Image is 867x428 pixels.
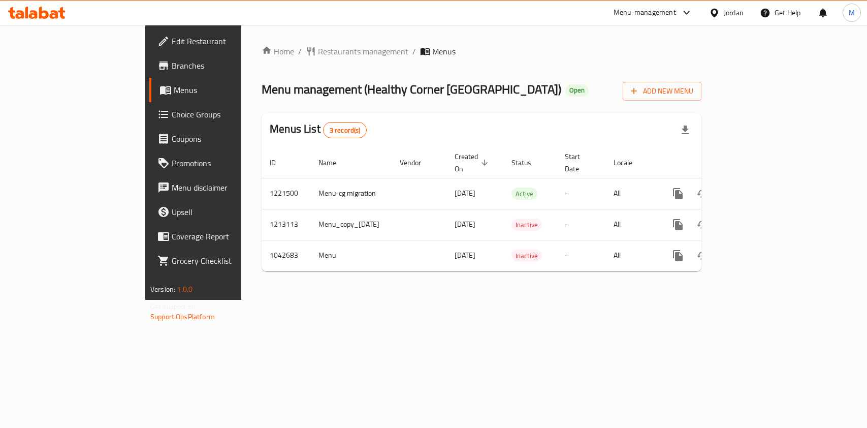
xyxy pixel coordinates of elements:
[172,255,282,267] span: Grocery Checklist
[172,108,282,120] span: Choice Groups
[432,45,456,57] span: Menus
[149,175,290,200] a: Menu disclaimer
[172,59,282,72] span: Branches
[565,86,589,95] span: Open
[149,53,290,78] a: Branches
[666,243,690,268] button: more
[177,283,192,296] span: 1.0.0
[455,187,475,200] span: [DATE]
[174,84,282,96] span: Menus
[724,7,744,18] div: Jordan
[149,102,290,127] a: Choice Groups
[270,157,289,169] span: ID
[673,118,697,142] div: Export file
[690,181,715,206] button: Change Status
[324,126,367,135] span: 3 record(s)
[400,157,434,169] span: Vendor
[149,78,290,102] a: Menus
[172,35,282,47] span: Edit Restaurant
[310,240,392,271] td: Menu
[172,133,282,145] span: Coupons
[511,219,542,231] div: Inactive
[149,249,290,273] a: Grocery Checklist
[149,224,290,249] a: Coverage Report
[511,219,542,231] span: Inactive
[666,212,690,237] button: more
[262,78,561,101] span: Menu management ( Healthy Corner [GEOGRAPHIC_DATA] )
[565,84,589,97] div: Open
[557,240,605,271] td: -
[511,188,537,200] div: Active
[511,188,537,200] span: Active
[690,243,715,268] button: Change Status
[172,181,282,194] span: Menu disclaimer
[565,150,593,175] span: Start Date
[623,82,701,101] button: Add New Menu
[631,85,693,98] span: Add New Menu
[270,121,367,138] h2: Menus List
[455,218,475,231] span: [DATE]
[412,45,416,57] li: /
[318,157,349,169] span: Name
[310,178,392,209] td: Menu-cg migration
[605,178,658,209] td: All
[323,122,367,138] div: Total records count
[150,283,175,296] span: Version:
[318,45,408,57] span: Restaurants management
[511,250,542,262] span: Inactive
[149,151,290,175] a: Promotions
[310,209,392,240] td: Menu_copy_[DATE]
[149,127,290,151] a: Coupons
[172,206,282,218] span: Upsell
[172,230,282,242] span: Coverage Report
[455,150,491,175] span: Created On
[306,45,408,57] a: Restaurants management
[605,240,658,271] td: All
[614,7,676,19] div: Menu-management
[849,7,855,18] span: M
[262,45,701,57] nav: breadcrumb
[262,147,772,271] table: enhanced table
[511,157,544,169] span: Status
[511,250,542,262] div: Inactive
[455,249,475,262] span: [DATE]
[150,300,197,313] span: Get support on:
[150,310,215,323] a: Support.OpsPlatform
[557,209,605,240] td: -
[605,209,658,240] td: All
[149,29,290,53] a: Edit Restaurant
[614,157,646,169] span: Locale
[172,157,282,169] span: Promotions
[298,45,302,57] li: /
[666,181,690,206] button: more
[557,178,605,209] td: -
[658,147,772,178] th: Actions
[149,200,290,224] a: Upsell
